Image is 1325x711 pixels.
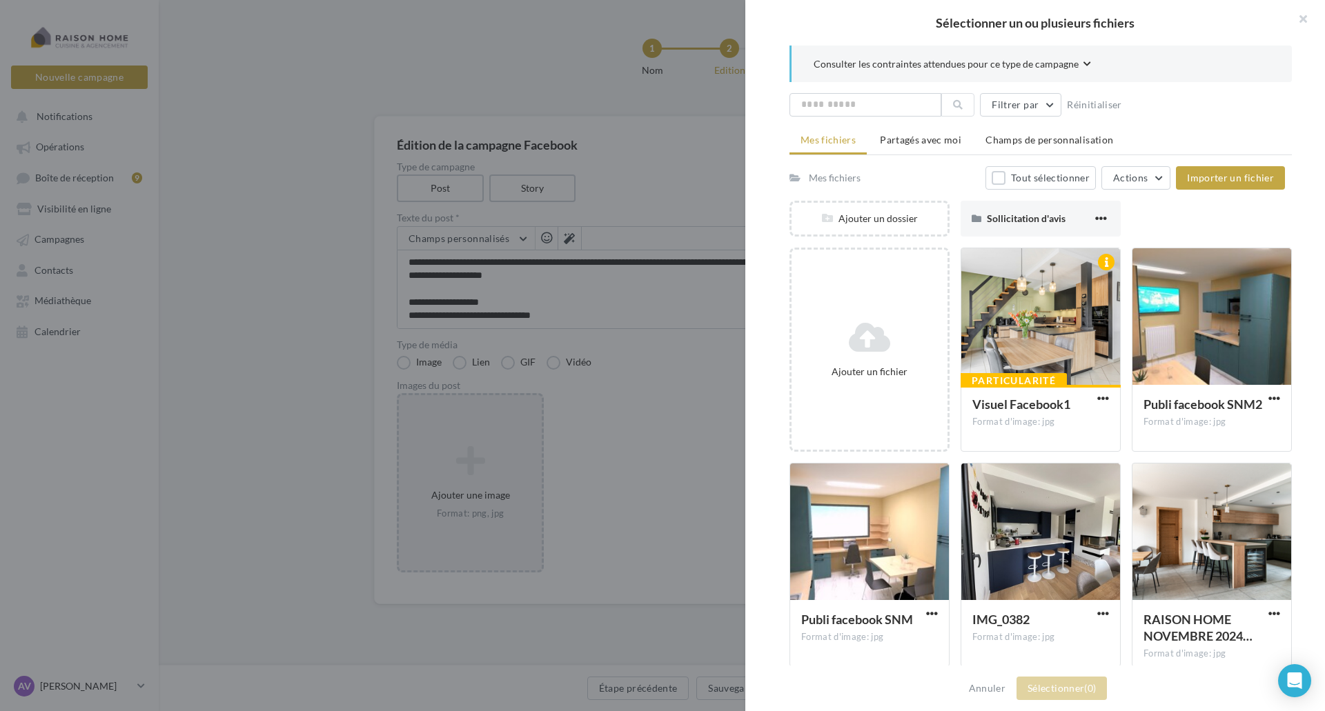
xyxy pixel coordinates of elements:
[767,17,1303,29] h2: Sélectionner un ou plusieurs fichiers
[1061,97,1128,113] button: Réinitialiser
[801,631,938,643] div: Format d'image: jpg
[801,134,856,146] span: Mes fichiers
[880,134,961,146] span: Partagés avec moi
[1144,648,1280,660] div: Format d'image: jpg
[1113,172,1148,183] span: Actions
[963,680,1011,697] button: Annuler
[1187,172,1274,183] span: Importer un fichier
[792,212,948,226] div: Ajouter un dossier
[972,397,1070,412] span: Visuel Facebook1
[1101,166,1170,190] button: Actions
[1144,612,1253,643] span: RAISON HOME NOVEMBRE 2024 WEB©LABON3-30
[797,365,942,379] div: Ajouter un fichier
[1017,677,1107,700] button: Sélectionner(0)
[961,373,1067,388] div: Particularité
[1278,664,1311,697] div: Open Intercom Messenger
[814,57,1079,71] span: Consulter les contraintes attendues pour ce type de campagne
[1084,682,1096,694] span: (0)
[1144,416,1280,428] div: Format d'image: jpg
[809,171,861,185] div: Mes fichiers
[1176,166,1285,190] button: Importer un fichier
[972,631,1109,643] div: Format d'image: jpg
[980,93,1061,117] button: Filtrer par
[801,612,913,627] span: Publi facebook SNM
[972,612,1030,627] span: IMG_0382
[985,166,1096,190] button: Tout sélectionner
[972,416,1109,428] div: Format d'image: jpg
[987,212,1066,224] span: Sollicitation d'avis
[985,134,1113,146] span: Champs de personnalisation
[1144,397,1262,412] span: Publi facebook SNM2
[814,57,1091,74] button: Consulter les contraintes attendues pour ce type de campagne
